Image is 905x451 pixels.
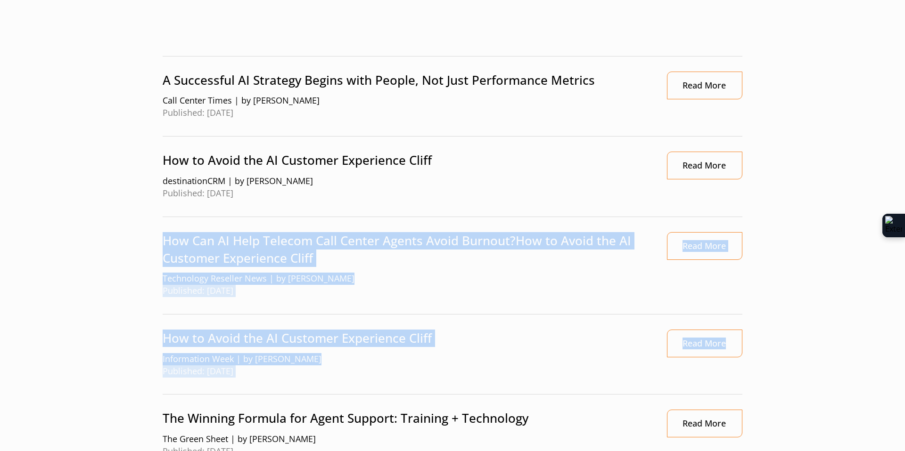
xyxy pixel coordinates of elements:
[163,107,648,119] span: Published: [DATE]
[163,95,648,107] span: Call Center Times | by [PERSON_NAME]
[163,273,648,285] span: Technology Reseller News | by [PERSON_NAME]
[163,365,648,378] span: Published: [DATE]
[163,175,648,187] span: destinationCRM | by [PERSON_NAME]
[163,285,648,297] span: Published: [DATE]
[163,232,648,267] p: How Can AI Help Telecom Call Center Agents Avoid Burnout?How to Avoid the AI Customer Experience ...
[667,410,742,437] a: Link opens in a new window
[667,232,742,260] a: Link opens in a new window
[163,152,648,169] p: How to Avoid the AI Customer Experience Cliff
[667,152,742,179] a: Link opens in a new window
[163,353,648,365] span: Information Week | by [PERSON_NAME]
[667,330,742,357] a: Link opens in a new window
[667,72,742,99] a: Link opens in a new window
[163,410,648,427] p: The Winning Formula for Agent Support: Training + Technology
[163,330,648,347] p: How to Avoid the AI Customer Experience Cliff
[885,216,902,235] img: Extension Icon
[163,187,648,200] span: Published: [DATE]
[163,72,648,89] p: A Successful AI Strategy Begins with People, Not Just Performance Metrics
[163,433,648,445] span: The Green Sheet | by [PERSON_NAME]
